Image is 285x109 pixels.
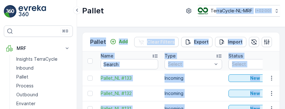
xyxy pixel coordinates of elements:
[250,90,260,97] p: New
[181,37,212,47] button: Export
[161,86,225,101] td: Incoming
[14,90,73,99] a: Outbound
[228,39,243,45] p: Import
[88,91,93,96] div: Toggle Row Selected
[194,39,209,45] p: Export
[101,75,158,81] a: Pallet_NL #133
[4,5,17,18] img: logo
[16,65,34,71] p: Inbound
[168,61,212,67] p: Select
[16,83,34,89] p: Process
[90,37,106,46] p: Pallet
[215,37,246,47] button: Import
[62,29,68,34] p: ⌘B
[101,59,158,69] input: Search
[16,74,28,80] p: Pallet
[14,64,73,72] a: Inbound
[16,100,35,107] p: Envanter
[101,53,113,59] p: Name
[198,7,208,14] img: TC_v739CUj.png
[134,37,179,47] button: Clear Filters
[161,71,225,86] td: Incoming
[88,76,93,81] div: Toggle Row Selected
[14,81,73,90] a: Process
[19,5,46,18] img: logo_light-DOdMpM7g.png
[119,38,128,45] p: Add
[101,90,158,97] a: Pallet_NL #132
[211,8,252,14] p: TerraCycle-NL-MRF
[4,42,73,55] button: MRF
[198,5,280,17] button: TerraCycle-NL-MRF(+02:00)
[17,45,60,51] p: MRF
[14,72,73,81] a: Pallet
[14,99,73,108] a: Envanter
[165,53,176,59] p: Type
[250,75,260,81] p: New
[232,61,281,67] p: Select
[147,39,175,45] p: Clear Filters
[82,6,104,16] p: Pallet
[16,56,58,62] p: Insights TerraCycle
[107,38,130,45] button: Add
[255,8,271,13] p: ( +02:00 )
[14,55,73,64] a: Insights TerraCycle
[16,92,38,98] p: Outbound
[228,53,243,59] p: Status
